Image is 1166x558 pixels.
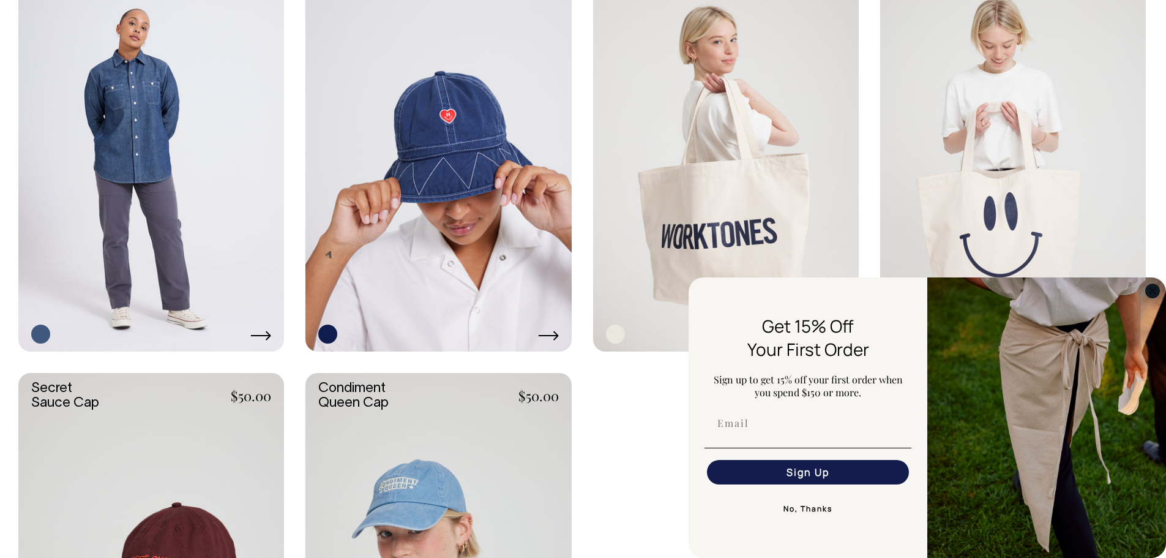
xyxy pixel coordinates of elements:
[714,373,903,399] span: Sign up to get 15% off your first order when you spend $150 or more.
[747,337,869,361] span: Your First Order
[689,277,1166,558] div: FLYOUT Form
[762,314,854,337] span: Get 15% Off
[707,411,909,435] input: Email
[927,277,1166,558] img: 5e34ad8f-4f05-4173-92a8-ea475ee49ac9.jpeg
[707,460,909,484] button: Sign Up
[704,497,911,521] button: No, Thanks
[1145,284,1160,298] button: Close dialog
